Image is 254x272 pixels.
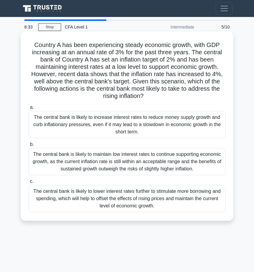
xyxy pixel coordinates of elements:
[29,185,225,212] div: The central bank is likely to lower interest rates further to stimulate more borrowing and spendi...
[21,21,38,33] div: 8:33
[145,21,198,33] div: Intermediate
[198,21,233,33] div: 5/10
[61,21,145,33] div: CFA Level 1
[28,41,226,100] h5: Country A has been experiencing steady economic growth, with GDP increasing at an annual rate of ...
[38,23,61,31] a: Stop
[30,142,34,147] span: b.
[30,179,33,184] span: c.
[29,111,225,138] div: The central bank is likely to increase interest rates to reduce money supply growth and curb infl...
[29,148,225,175] div: The central bank is likely to maintain low interest rates to continue supporting economic growth,...
[30,105,34,110] span: a.
[216,2,233,15] button: Toggle navigation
